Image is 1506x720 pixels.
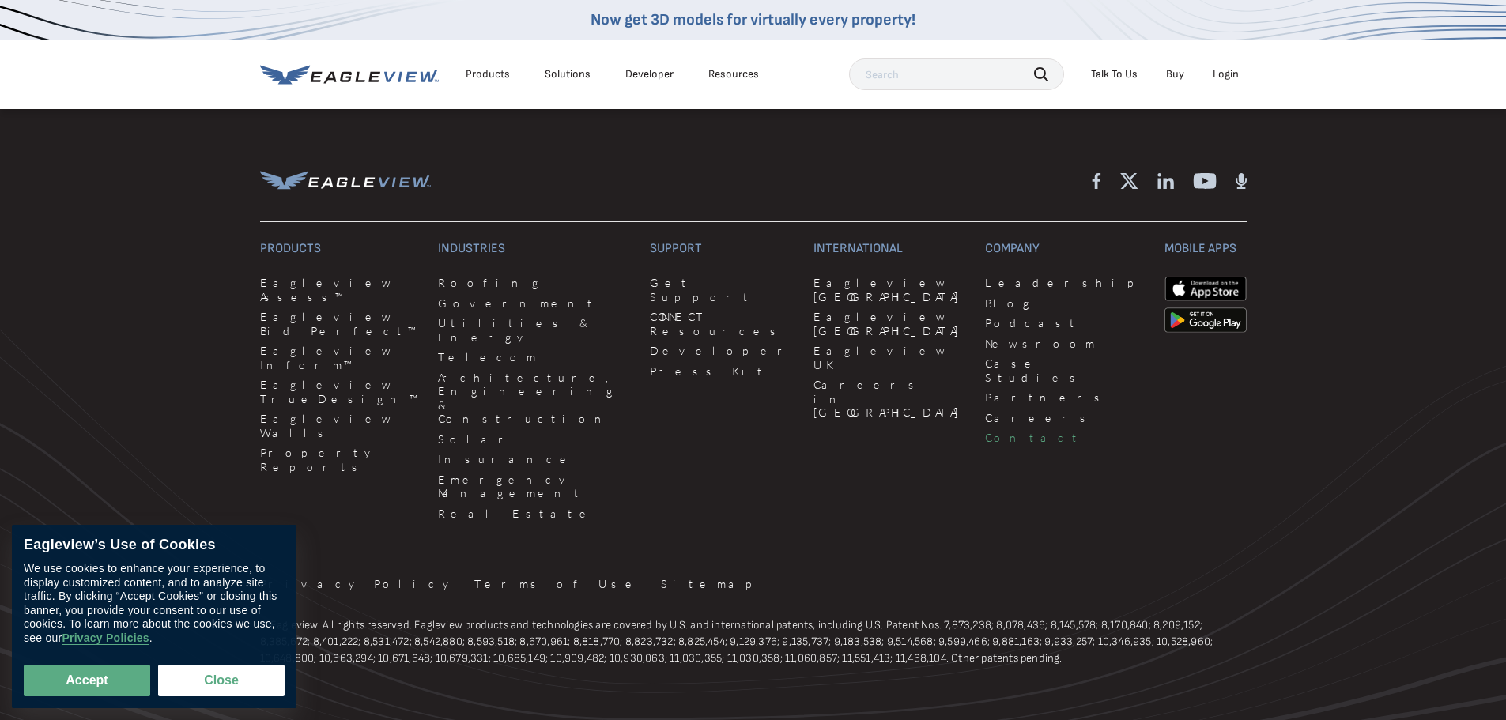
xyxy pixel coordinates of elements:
[438,316,631,344] a: Utilities & Energy
[158,665,285,696] button: Close
[545,67,591,81] div: Solutions
[650,241,795,257] h3: Support
[625,67,674,81] a: Developer
[466,67,510,81] div: Products
[813,378,966,420] a: Careers in [GEOGRAPHIC_DATA]
[985,276,1145,290] a: Leadership
[813,310,966,337] a: Eagleview [GEOGRAPHIC_DATA]
[438,371,631,426] a: Architecture, Engineering & Construction
[591,10,915,29] a: Now get 3D models for virtually every property!
[260,577,455,591] a: Privacy Policy
[813,344,966,371] a: Eagleview UK
[985,431,1145,445] a: Contact
[813,276,966,303] a: Eagleview [GEOGRAPHIC_DATA]
[438,452,631,466] a: Insurance
[438,350,631,364] a: Telecom
[1164,241,1247,257] h3: Mobile Apps
[1164,276,1247,301] img: apple-app-store.png
[650,364,795,379] a: Press Kit
[260,412,420,439] a: Eagleview Walls
[708,67,759,81] div: Resources
[260,310,420,337] a: Eagleview Bid Perfect™
[849,58,1064,90] input: Search
[985,316,1145,330] a: Podcast
[650,344,795,358] a: Developer
[260,378,420,405] a: Eagleview TrueDesign™
[985,337,1145,351] a: Newsroom
[985,356,1145,384] a: Case Studies
[260,276,420,303] a: Eagleview Assess™
[985,241,1145,257] h3: Company
[650,276,795,303] a: Get Support
[24,665,150,696] button: Accept
[661,577,764,591] a: Sitemap
[62,631,149,645] a: Privacy Policies
[1091,67,1138,81] div: Talk To Us
[985,296,1145,311] a: Blog
[1166,67,1184,81] a: Buy
[260,344,420,371] a: Eagleview Inform™
[438,473,631,500] a: Emergency Management
[24,562,285,645] div: We use cookies to enhance your experience, to display customized content, and to analyze site tra...
[985,411,1145,425] a: Careers
[985,390,1145,405] a: Partners
[24,537,285,554] div: Eagleview’s Use of Cookies
[438,296,631,311] a: Government
[1213,67,1239,81] div: Login
[438,241,631,257] h3: Industries
[650,310,795,337] a: CONNECT Resources
[1164,307,1247,333] img: google-play-store_b9643a.png
[438,507,631,521] a: Real Estate
[260,446,420,473] a: Property Reports
[260,241,420,257] h3: Products
[474,577,642,591] a: Terms of Use
[813,241,966,257] h3: International
[438,432,631,447] a: Solar
[260,616,1247,666] p: © Eagleview. All rights reserved. Eagleview products and technologies are covered by U.S. and int...
[438,276,631,290] a: Roofing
